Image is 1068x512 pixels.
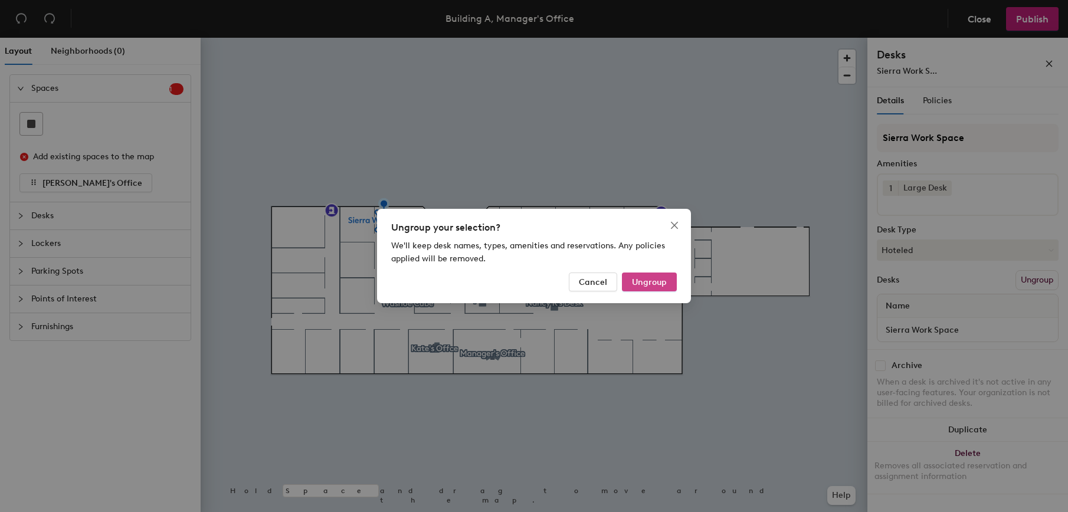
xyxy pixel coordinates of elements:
[665,216,684,235] button: Close
[579,277,607,287] span: Cancel
[670,221,679,230] span: close
[622,273,677,291] button: Ungroup
[632,277,667,287] span: Ungroup
[569,273,617,291] button: Cancel
[391,221,677,235] div: Ungroup your selection?
[665,221,684,230] span: Close
[391,241,665,264] span: We'll keep desk names, types, amenities and reservations. Any policies applied will be removed.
